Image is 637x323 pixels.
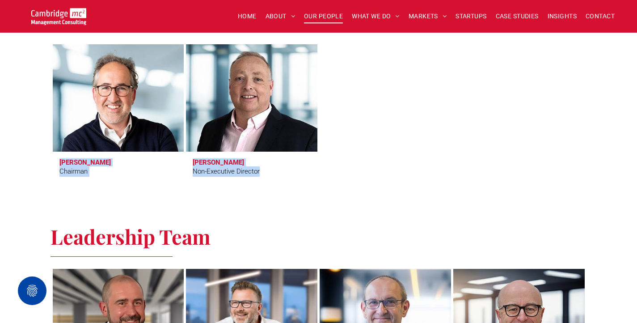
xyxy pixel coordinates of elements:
[59,158,111,166] h3: [PERSON_NAME]
[31,9,86,19] a: Your Business Transformed | Cambridge Management Consulting
[186,44,317,152] a: Richard Brown | Non-Executive Director | Cambridge Management Consulting
[53,44,184,152] a: Tim Passingham | Chairman | Cambridge Management Consulting
[451,9,491,23] a: STARTUPS
[300,9,347,23] a: OUR PEOPLE
[543,9,581,23] a: INSIGHTS
[193,166,260,177] div: Non-Executive Director
[193,158,244,166] h3: [PERSON_NAME]
[31,8,86,25] img: Go to Homepage
[347,9,404,23] a: WHAT WE DO
[581,9,619,23] a: CONTACT
[491,9,543,23] a: CASE STUDIES
[404,9,451,23] a: MARKETS
[261,9,300,23] a: ABOUT
[59,166,88,177] div: Chairman
[51,223,211,250] span: Leadership Team
[233,9,261,23] a: HOME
